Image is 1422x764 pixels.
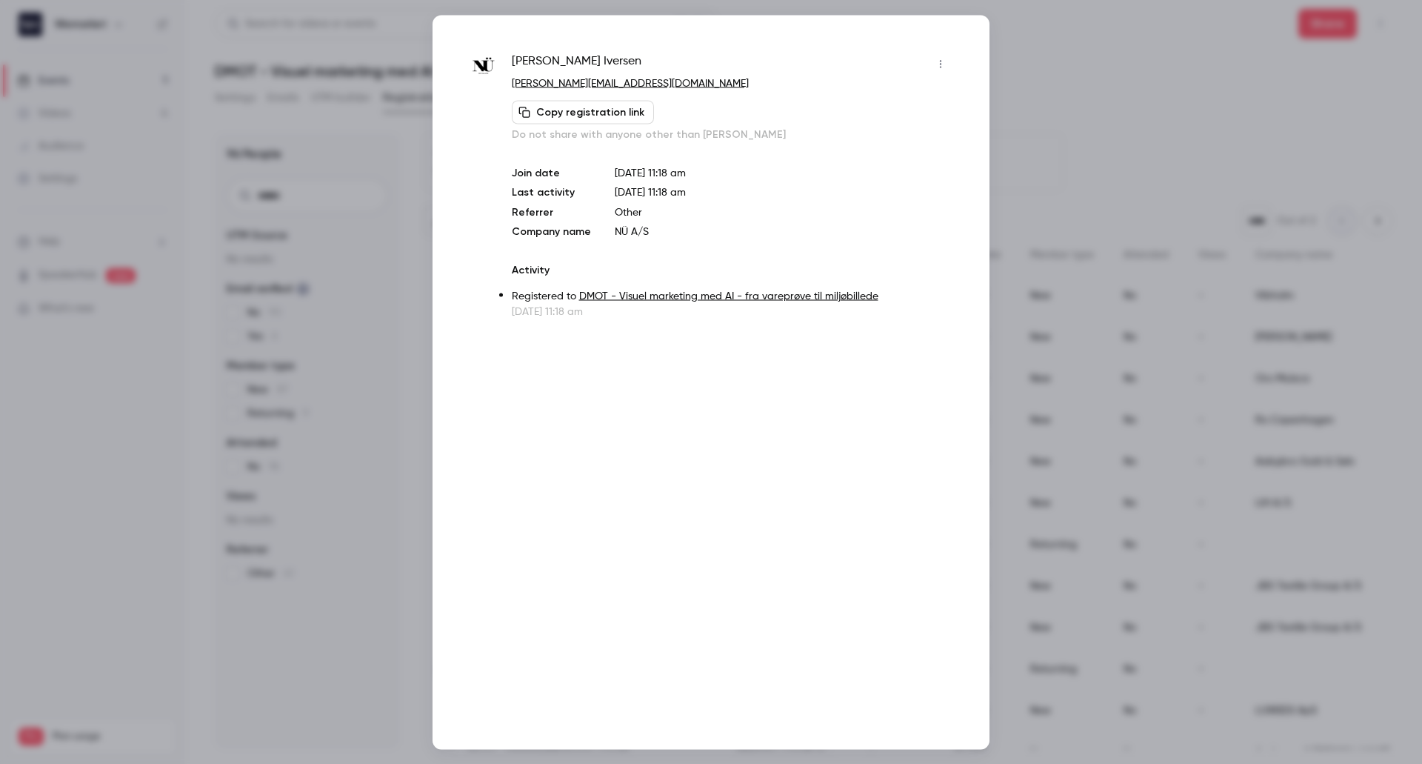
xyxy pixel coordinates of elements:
[512,288,952,304] p: Registered to
[512,304,952,319] p: [DATE] 11:18 am
[615,224,952,239] p: NÜ A/S
[615,187,686,197] span: [DATE] 11:18 am
[615,165,952,180] p: [DATE] 11:18 am
[512,52,641,76] span: [PERSON_NAME] Iversen
[512,78,749,88] a: [PERSON_NAME][EMAIL_ADDRESS][DOMAIN_NAME]
[512,224,591,239] p: Company name
[470,53,497,81] img: nu-denmark.com
[512,205,591,219] p: Referrer
[512,165,591,180] p: Join date
[512,100,654,124] button: Copy registration link
[512,262,952,277] p: Activity
[615,205,952,219] p: Other
[579,290,878,301] a: DMOT - Visuel marketing med AI - fra vareprøve til miljøbillede
[512,127,952,142] p: Do not share with anyone other than [PERSON_NAME]
[512,185,591,200] p: Last activity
